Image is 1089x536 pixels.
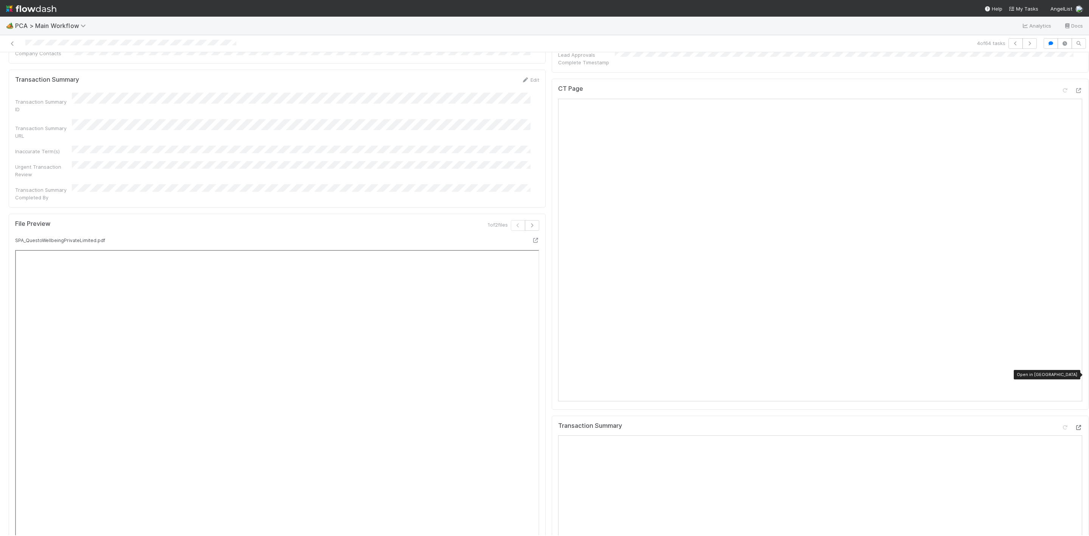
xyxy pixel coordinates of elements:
img: avatar_d7f67417-030a-43ce-a3ce-a315a3ccfd08.png [1075,5,1083,13]
div: Transaction Summary ID [15,98,72,113]
div: Inaccurate Term(s) [15,148,72,155]
div: Urgent Transaction Review [15,163,72,178]
div: Lead Approvals Complete Timestamp [558,51,615,66]
a: Docs [1064,21,1083,30]
span: 4 of 64 tasks [977,39,1005,47]
div: Transaction Summary Completed By [15,186,72,201]
div: Help [984,5,1002,12]
a: Analytics [1022,21,1052,30]
a: My Tasks [1008,5,1038,12]
h5: CT Page [558,85,583,93]
span: 🏕️ [6,22,14,29]
h5: Transaction Summary [15,76,79,84]
h5: File Preview [15,220,50,228]
span: My Tasks [1008,6,1038,12]
div: Company Contacts [15,50,72,57]
div: Transaction Summary URL [15,124,72,140]
h5: Transaction Summary [558,422,622,430]
span: PCA > Main Workflow [15,22,90,30]
span: AngelList [1050,6,1072,12]
img: logo-inverted-e16ddd16eac7371096b0.svg [6,2,56,15]
span: 1 of 2 files [488,221,508,228]
a: Edit [521,77,539,83]
small: SPA_QuestoWellbeingPrivateLimited.pdf [15,238,105,243]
